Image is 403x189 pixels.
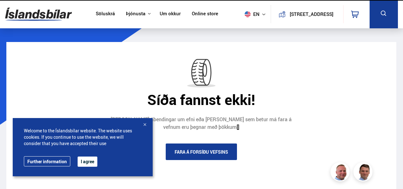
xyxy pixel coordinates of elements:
a: Further information [24,156,70,166]
a: Söluskrá [96,11,115,17]
div: [PERSON_NAME] ábendingar um efni eða [PERSON_NAME] sem betur má fara á vefnum eru þegnar með þökkum [106,116,297,131]
a: [] [237,123,239,130]
a: [STREET_ADDRESS] [274,5,339,23]
a: Fara á forsíðu vefsins [166,143,237,160]
a: Online store [192,11,218,17]
img: svg+xml;base64,PHN2ZyB4bWxucz0iaHR0cDovL3d3dy53My5vcmcvMjAwMC9zdmciIHdpZHRoPSI1MTIiIGhlaWdodD0iNT... [245,11,251,17]
span: en [242,11,258,17]
button: [STREET_ADDRESS] [288,11,335,17]
img: FbJEzSuNWCJXmdc-.webp [354,163,373,182]
a: Um okkur [160,11,181,17]
span: Welcome to the Íslandsbílar website. The website uses cookies. If you continue to use the website... [24,128,142,147]
div: Síða fannst ekki! [11,91,392,108]
button: en [242,5,271,24]
button: Þjónusta [126,11,145,17]
button: I agree [78,157,97,167]
img: G0Ugv5HjCgRt.svg [5,4,72,24]
img: siFngHWaQ9KaOqBr.png [331,163,351,182]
